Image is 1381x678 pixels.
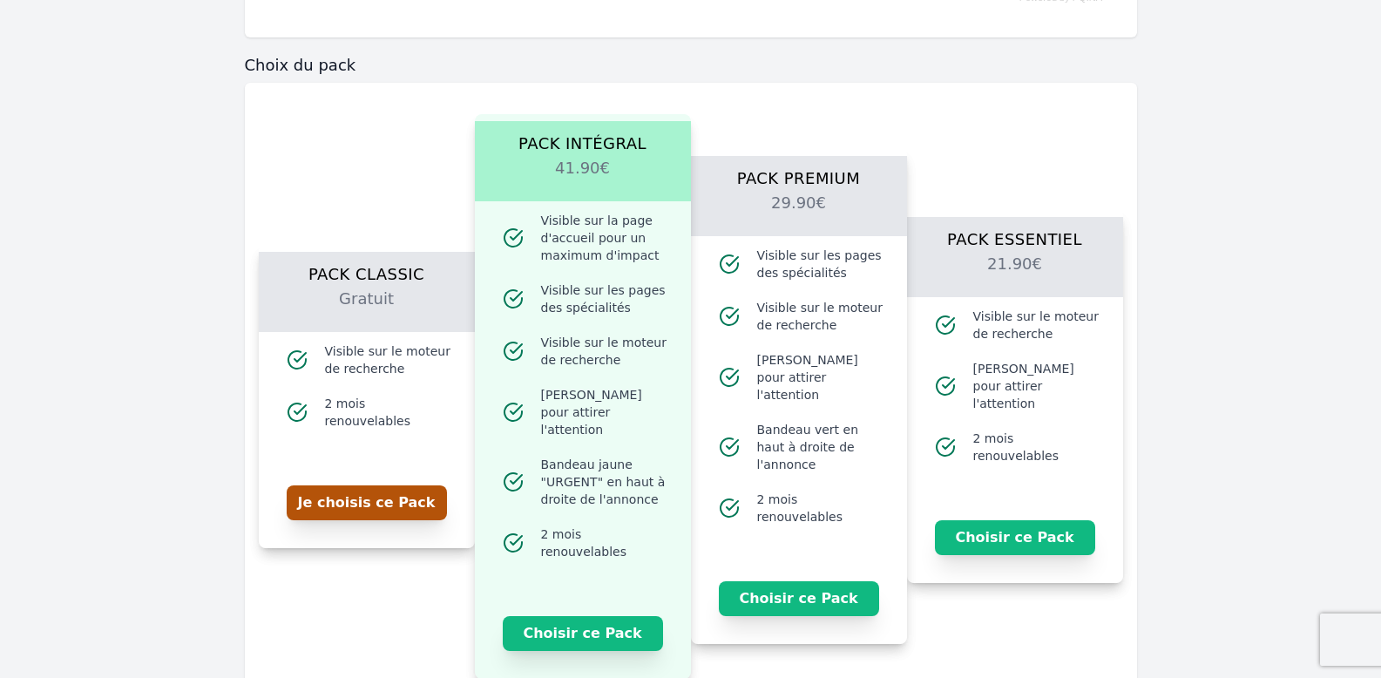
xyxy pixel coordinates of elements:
[757,491,886,525] span: 2 mois renouvelables
[719,581,879,616] button: Choisir ce Pack
[757,299,886,334] span: Visible sur le moteur de recherche
[280,252,454,287] h1: Pack Classic
[496,121,670,156] h1: Pack Intégral
[757,247,886,281] span: Visible sur les pages des spécialités
[541,525,670,560] span: 2 mois renouvelables
[541,386,670,438] span: [PERSON_NAME] pour attirer l'attention
[973,360,1102,412] span: [PERSON_NAME] pour attirer l'attention
[541,281,670,316] span: Visible sur les pages des spécialités
[325,395,454,430] span: 2 mois renouvelables
[935,520,1095,555] button: Choisir ce Pack
[496,156,670,201] h2: 41.90€
[503,616,663,651] button: Choisir ce Pack
[541,212,670,264] span: Visible sur la page d'accueil pour un maximum d'impact
[973,308,1102,342] span: Visible sur le moteur de recherche
[757,351,886,403] span: [PERSON_NAME] pour attirer l'attention
[928,252,1102,297] h2: 21.90€
[712,191,886,236] h2: 29.90€
[325,342,454,377] span: Visible sur le moteur de recherche
[928,217,1102,252] h1: Pack Essentiel
[973,430,1102,464] span: 2 mois renouvelables
[757,421,886,473] span: Bandeau vert en haut à droite de l'annonce
[541,334,670,369] span: Visible sur le moteur de recherche
[287,485,447,520] button: Je choisis ce Pack
[280,287,454,332] h2: Gratuit
[541,456,670,508] span: Bandeau jaune "URGENT" en haut à droite de l'annonce
[712,156,886,191] h1: Pack Premium
[245,55,1137,76] h3: Choix du pack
